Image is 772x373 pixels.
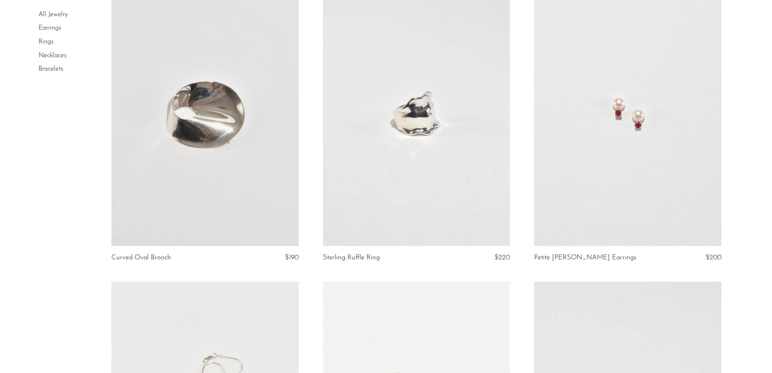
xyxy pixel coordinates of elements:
[38,52,66,59] a: Necklaces
[534,254,636,261] a: Petite [PERSON_NAME] Earrings
[111,254,171,261] a: Curved Oval Brooch
[494,254,510,261] span: $220
[706,254,721,261] span: $200
[38,66,63,72] a: Bracelets
[38,11,68,18] a: All Jewelry
[285,254,299,261] span: $190
[38,39,53,45] a: Rings
[323,254,380,261] a: Sterling Ruffle Ring
[38,25,61,32] a: Earrings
